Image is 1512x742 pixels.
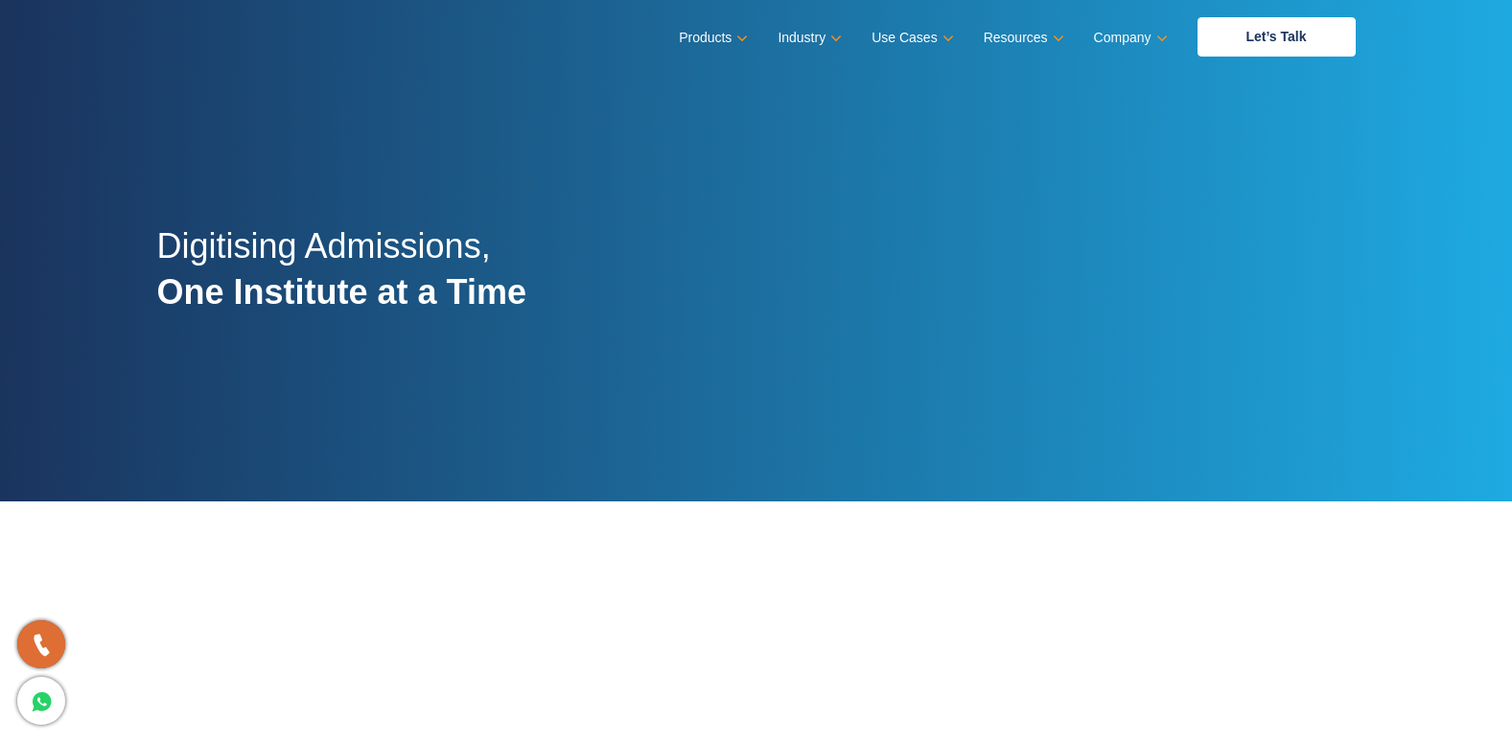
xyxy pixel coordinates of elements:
[679,24,744,52] a: Products
[984,24,1060,52] a: Resources
[157,272,526,312] strong: One Institute at a Time
[778,24,838,52] a: Industry
[1198,17,1356,57] a: Let’s Talk
[1094,24,1164,52] a: Company
[872,24,949,52] a: Use Cases
[157,223,526,336] h2: Digitising Admissions,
